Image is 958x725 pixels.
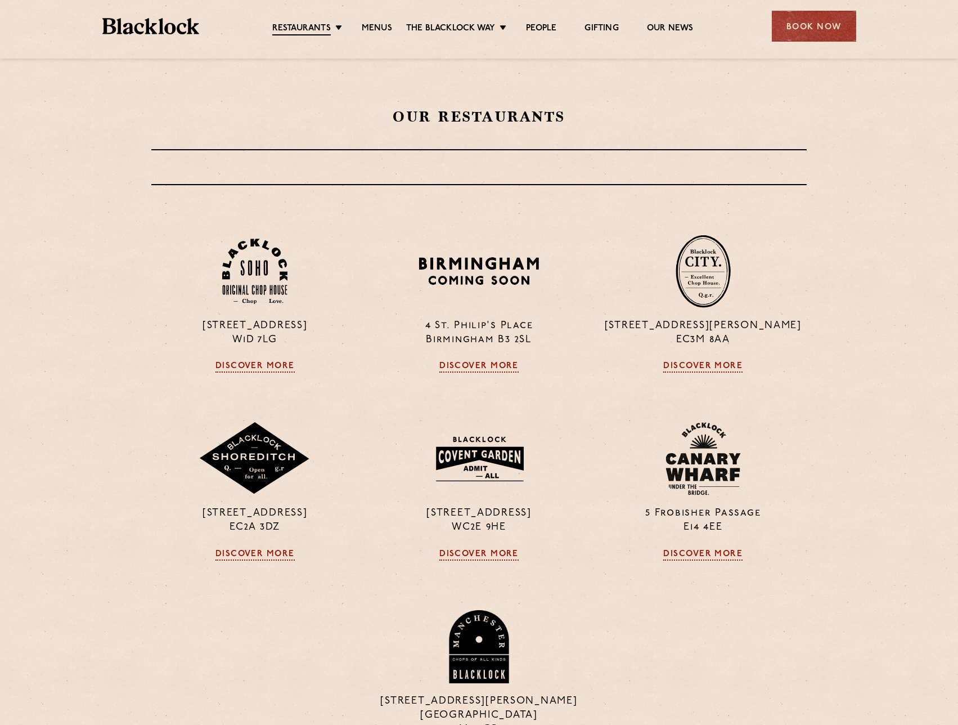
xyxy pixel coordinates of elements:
a: Menus [362,23,392,34]
a: Our News [647,23,694,34]
a: Restaurants [272,23,331,35]
a: Gifting [584,23,618,34]
a: Discover More [215,549,295,561]
p: [STREET_ADDRESS] W1D 7LG [151,319,358,347]
img: BIRMINGHAM-P22_-e1747915156957.png [417,253,541,289]
img: BLA_1470_CoventGarden_Website_Solid.svg [425,429,533,488]
img: Soho-stamp-default.svg [222,239,287,305]
p: [STREET_ADDRESS] EC2A 3DZ [151,507,358,535]
p: 4 St. Philip's Place Birmingham B3 2SL [375,319,582,347]
p: [STREET_ADDRESS][PERSON_NAME] EC3M 8AA [600,319,807,347]
img: BL_Textured_Logo-footer-cropped.svg [102,18,200,34]
p: 5 Frobisher Passage E14 4EE [600,507,807,535]
a: Discover More [439,361,519,373]
div: Book Now [772,11,856,42]
a: Discover More [439,549,519,561]
a: Discover More [663,361,743,373]
h2: Our Restaurants [187,107,772,127]
img: BL_CW_Logo_Website.svg [665,422,741,495]
p: [STREET_ADDRESS] WC2E 9HE [375,507,582,535]
img: City-stamp-default.svg [676,235,731,308]
a: The Blacklock Way [406,23,495,34]
a: Discover More [663,549,743,561]
a: People [526,23,556,34]
a: Discover More [215,361,295,373]
img: Shoreditch-stamp-v2-default.svg [199,422,311,495]
img: BL_Manchester_Logo-bleed.png [447,610,511,683]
